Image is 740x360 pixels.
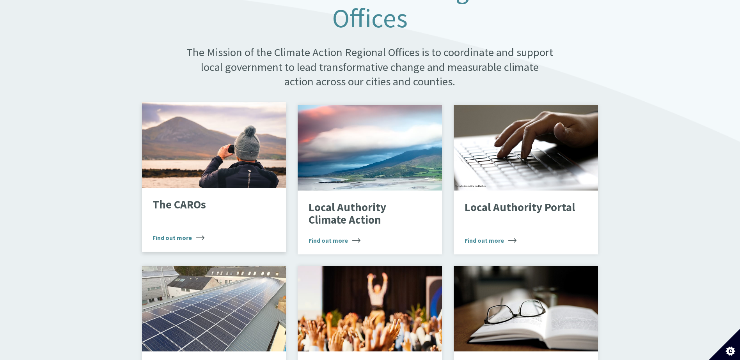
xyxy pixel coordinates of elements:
span: Find out more [153,233,204,242]
button: Set cookie preferences [709,329,740,360]
p: Local Authority Portal [465,201,575,214]
a: Local Authority Climate Action Find out more [298,105,442,254]
p: Local Authority Climate Action [309,201,419,226]
span: Find out more [309,236,360,245]
span: Find out more [465,236,516,245]
a: The CAROs Find out more [142,102,286,252]
p: The CAROs [153,199,263,211]
p: The Mission of the Climate Action Regional Offices is to coordinate and support local government ... [186,45,554,89]
a: Local Authority Portal Find out more [454,105,598,254]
